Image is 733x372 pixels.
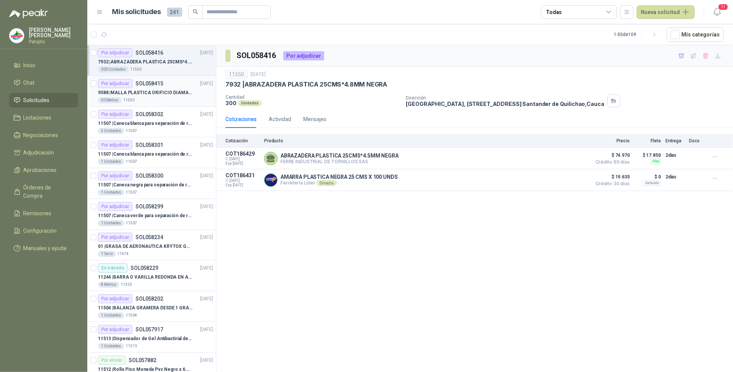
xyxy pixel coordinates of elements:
[200,172,213,180] p: [DATE]
[126,343,137,349] p: 11513
[98,263,128,273] div: En tránsito
[24,209,52,218] span: Remisiones
[592,181,630,186] span: Crédito 30 días
[24,244,67,252] span: Manuales y ayuda
[546,8,562,16] div: Todas
[87,45,216,76] a: Por adjudicarSOL058416[DATE] 7932 |ABRAZADERA PLASTICA 25CMS*4.8MM NEGRA300 Unidades11550
[24,61,36,69] span: Inicio
[643,180,661,186] div: Incluido
[24,183,71,200] span: Órdenes de Compra
[126,312,137,318] p: 11504
[98,282,119,288] div: 8 Metros
[665,138,684,143] p: Entrega
[136,296,163,301] p: SOL058202
[98,151,192,158] p: 11507 | Caneca blanca para separación de residuos 10 LT
[200,111,213,118] p: [DATE]
[225,80,387,88] p: 7932 | ABRAZADERA PLASTICA 25CMS*4.8MM NEGRA
[98,66,129,73] div: 300 Unidades
[98,189,124,195] div: 1 Unidades
[126,220,137,226] p: 11507
[200,142,213,149] p: [DATE]
[281,180,398,186] p: Ferretería Líder
[123,97,134,103] p: 11550
[136,327,163,332] p: SOL057917
[98,171,132,180] div: Por adjudicar
[136,142,163,148] p: SOL058301
[592,160,630,164] span: Crédito 60 días
[87,322,216,353] a: Por adjudicarSOL057917[DATE] 11513 |Dispensador de Gel Antibactirial de Pedal1 Unidades11513
[9,110,78,125] a: Licitaciones
[200,295,213,303] p: [DATE]
[98,335,192,342] p: 11513 | Dispensador de Gel Antibactirial de Pedal
[112,6,161,17] h1: Mis solicitudes
[29,39,78,44] p: Patojito
[225,178,260,183] span: C: [DATE]
[24,96,50,104] span: Solicitudes
[98,97,121,103] div: 50 Metros
[200,49,213,57] p: [DATE]
[718,3,728,11] span: 11
[87,230,216,260] a: Por adjudicarSOL058234[DATE] 01 |GRASA DE AERONAUTICA KRYTOX GPL 207 (SE ADJUNTA IMAGEN DE REFERE...
[225,161,260,166] span: Exp: [DATE]
[136,81,163,86] p: SOL058415
[225,115,257,123] div: Cotizaciones
[24,131,58,139] span: Negociaciones
[689,138,704,143] p: Docs
[634,172,661,181] p: $ 0
[225,183,260,188] span: Exp: [DATE]
[667,27,724,42] button: Mís categorías
[665,172,684,181] p: 2 días
[87,291,216,322] a: Por adjudicarSOL058202[DATE] 11504 |BALANZA GRAMERA DESDE 1 GRAMO HASTA 5 GRAMOS1 Unidades11504
[634,138,661,143] p: Flete
[126,128,137,134] p: 11507
[637,5,695,19] button: Nueva solicitud
[87,199,216,230] a: Por adjudicarSOL058299[DATE] 11507 |Caneca verde para separación de residuo 55 LT1 Unidades11507
[98,251,116,257] div: 1 Tarro
[710,5,724,19] button: 11
[650,158,661,164] div: Flex
[131,265,158,271] p: SOL058229
[98,120,192,127] p: 11507 | Caneca blanca para separación de residuos 121 LT
[98,274,192,281] p: 11244 | BARRA O VARILLA REDONDA EN ACERO INOXIDABLE DE 2" O 50 MM
[87,137,216,168] a: Por adjudicarSOL058301[DATE] 11507 |Caneca blanca para separación de residuos 10 LT1 Unidades11507
[98,48,132,57] div: Por adjudicar
[87,107,216,137] a: Por adjudicarSOL058302[DATE] 11507 |Caneca blanca para separación de residuos 121 LT5 Unidades11507
[98,181,192,189] p: 11507 | Caneca negra para separación de residuo 55 LT
[200,357,213,364] p: [DATE]
[665,151,684,160] p: 2 días
[98,140,132,150] div: Por adjudicar
[87,76,216,107] a: Por adjudicarSOL058415[DATE] 9588 |MALLA PLASTICA ORIFICIO DIAMANTE 3MM50 Metros11550
[251,71,266,78] p: [DATE]
[98,110,132,119] div: Por adjudicar
[634,151,661,160] p: $ 17.850
[225,151,260,157] p: COT186429
[136,112,163,117] p: SOL058302
[592,151,630,160] span: $ 74.970
[24,166,57,174] span: Aprobaciones
[281,153,399,159] p: ABRAZADERA PLASTICA 25CMS*4.5MM NEGRA
[9,241,78,255] a: Manuales y ayuda
[136,173,163,178] p: SOL058300
[225,95,400,100] p: Cantidad
[269,115,291,123] div: Actividad
[9,163,78,177] a: Aprobaciones
[98,343,124,349] div: 1 Unidades
[98,202,132,211] div: Por adjudicar
[281,174,398,180] p: AMARRA PLASTICA NEGRA 25 CMS X 100 UNDS
[126,189,137,195] p: 11507
[406,95,604,101] p: Dirección
[87,168,216,199] a: Por adjudicarSOL058300[DATE] 11507 |Caneca negra para separación de residuo 55 LT1 Unidades11507
[98,325,132,334] div: Por adjudicar
[98,128,124,134] div: 5 Unidades
[9,76,78,90] a: Chat
[264,138,587,143] p: Producto
[225,70,247,79] div: 11550
[98,89,192,96] p: 9588 | MALLA PLASTICA ORIFICIO DIAMANTE 3MM
[9,9,48,18] img: Logo peakr
[225,100,236,106] p: 300
[136,204,163,209] p: SOL058299
[98,312,124,318] div: 1 Unidades
[225,157,260,161] span: C: [DATE]
[136,235,163,240] p: SOL058234
[98,212,192,219] p: 11507 | Caneca verde para separación de residuo 55 LT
